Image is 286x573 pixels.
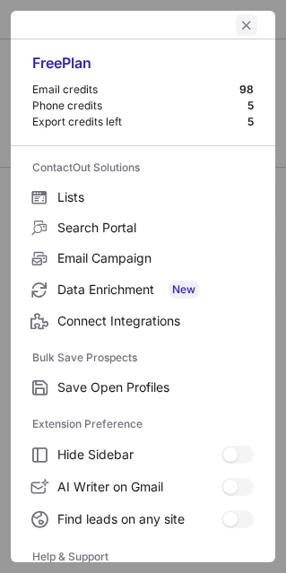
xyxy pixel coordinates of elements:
label: Email Campaign [11,243,275,273]
label: Search Portal [11,213,275,243]
div: 98 [239,82,254,97]
div: Email credits [32,82,239,97]
span: New [169,281,199,299]
label: Connect Integrations [11,306,275,336]
label: AI Writer on Gmail [11,471,275,503]
div: 5 [247,115,254,129]
span: Find leads on any site [57,511,221,527]
span: Search Portal [57,220,254,236]
span: Connect Integrations [57,313,254,329]
span: AI Writer on Gmail [57,479,221,495]
span: Save Open Profiles [57,379,254,395]
div: 5 [247,99,254,113]
span: Hide Sidebar [57,447,221,463]
button: left-button [236,14,257,36]
label: Find leads on any site [11,503,275,535]
div: Phone credits [32,99,247,113]
label: ContactOut Solutions [32,153,254,182]
label: Extension Preference [32,410,254,438]
div: Export credits left [32,115,247,129]
span: Data Enrichment [57,281,254,299]
label: Bulk Save Prospects [32,343,254,372]
span: Email Campaign [57,250,254,266]
span: Lists [57,189,254,205]
label: Lists [11,182,275,213]
label: Data Enrichment New [11,273,275,306]
button: right-button [29,16,47,34]
label: Hide Sidebar [11,438,275,471]
label: Help & Support [32,543,254,571]
label: Save Open Profiles [11,372,275,403]
div: Free Plan [32,54,254,82]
